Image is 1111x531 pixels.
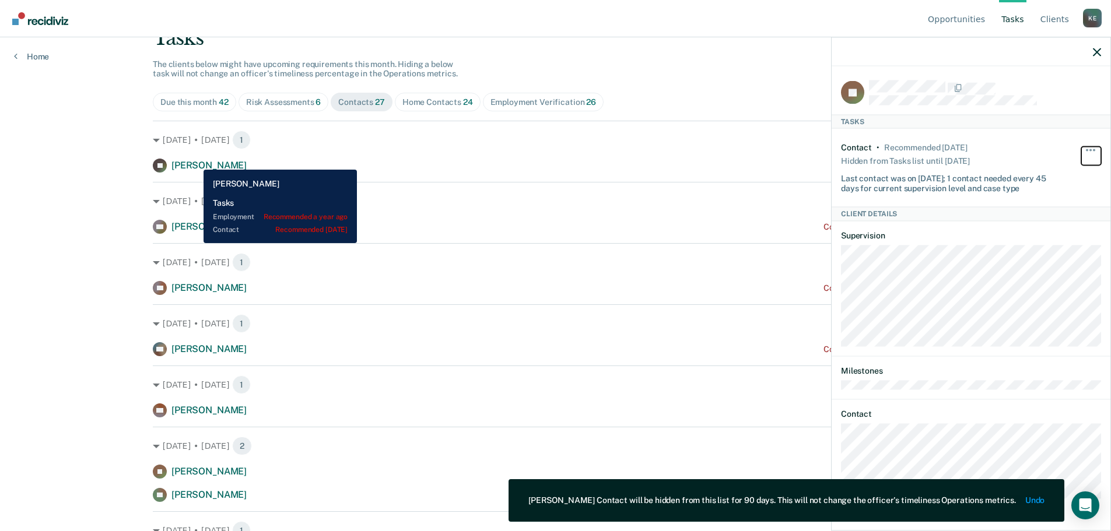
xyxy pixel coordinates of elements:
[232,375,251,394] span: 1
[171,282,247,293] span: [PERSON_NAME]
[877,142,879,152] div: •
[171,489,247,500] span: [PERSON_NAME]
[490,97,596,107] div: Employment Verification
[171,343,247,354] span: [PERSON_NAME]
[841,409,1101,419] dt: Contact
[232,314,251,333] span: 1
[375,97,385,107] span: 27
[232,437,252,455] span: 2
[171,405,247,416] span: [PERSON_NAME]
[171,221,247,232] span: [PERSON_NAME]
[153,253,958,272] div: [DATE] • [DATE]
[153,375,958,394] div: [DATE] • [DATE]
[1083,9,1102,27] div: K E
[14,51,49,62] a: Home
[823,222,958,232] div: Contact recommended a month ago
[153,437,958,455] div: [DATE] • [DATE]
[823,283,958,293] div: Contact recommended a month ago
[153,314,958,333] div: [DATE] • [DATE]
[153,131,958,149] div: [DATE] • [DATE]
[171,160,247,171] span: [PERSON_NAME]
[402,97,473,107] div: Home Contacts
[586,97,596,107] span: 26
[841,152,970,168] div: Hidden from Tasks list until [DATE]
[338,97,385,107] div: Contacts
[841,168,1058,193] div: Last contact was on [DATE]; 1 contact needed every 45 days for current supervision level and case...
[1071,491,1099,519] div: Open Intercom Messenger
[160,97,229,107] div: Due this month
[841,142,872,152] div: Contact
[832,207,1110,221] div: Client Details
[316,97,321,107] span: 6
[841,365,1101,375] dt: Milestones
[232,192,251,210] span: 1
[884,142,967,152] div: Recommended 3 months ago
[841,230,1101,240] dt: Supervision
[232,131,251,149] span: 1
[12,12,68,25] img: Recidiviz
[528,495,1016,505] div: [PERSON_NAME] Contact will be hidden from this list for 90 days. This will not change the officer...
[219,97,229,107] span: 42
[246,97,321,107] div: Risk Assessments
[153,26,958,50] div: Tasks
[153,192,958,210] div: [DATE] • [DATE]
[153,59,458,79] span: The clients below might have upcoming requirements this month. Hiding a below task will not chang...
[832,114,1110,128] div: Tasks
[823,344,958,354] div: Contact recommended a month ago
[232,253,251,272] span: 1
[1025,495,1045,505] button: Undo
[463,97,473,107] span: 24
[171,466,247,477] span: [PERSON_NAME]
[1083,9,1102,27] button: Profile dropdown button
